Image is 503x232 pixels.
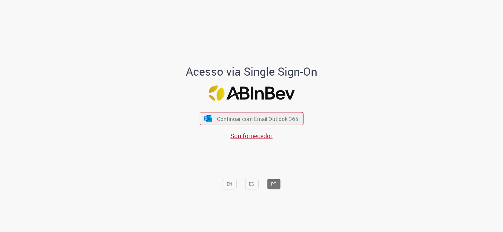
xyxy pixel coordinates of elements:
[164,66,339,78] h1: Acesso via Single Sign-On
[200,112,303,125] button: ícone Azure/Microsoft 360 Continuar com Email Outlook 365
[223,179,236,189] button: EN
[204,115,213,122] img: ícone Azure/Microsoft 360
[267,179,280,189] button: PT
[208,85,295,101] img: Logo ABInBev
[217,115,298,122] span: Continuar com Email Outlook 365
[245,179,258,189] button: ES
[230,132,273,140] a: Sou fornecedor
